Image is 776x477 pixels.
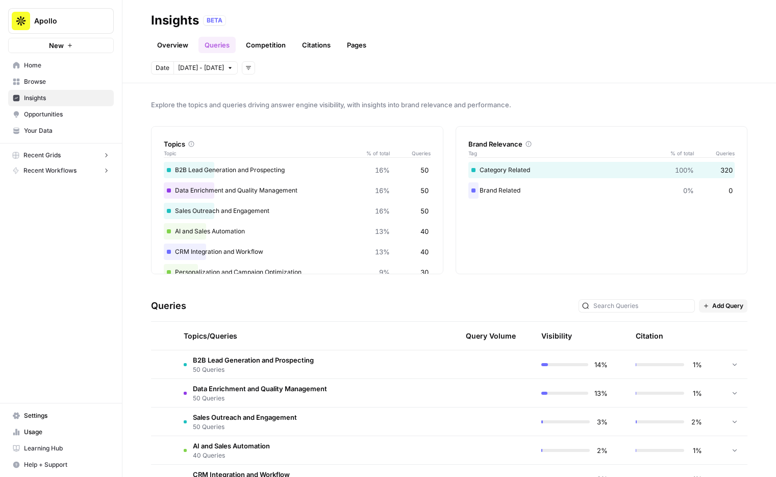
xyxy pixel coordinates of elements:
[375,185,390,196] span: 16%
[164,162,431,178] div: B2B Lead Generation and Prospecting
[151,100,747,110] span: Explore the topics and queries driving answer engine visibility, with insights into brand relevan...
[203,15,226,26] div: BETA
[164,223,431,240] div: AI and Sales Automation
[593,301,691,311] input: Search Queries
[12,12,30,30] img: Apollo Logo
[164,264,431,280] div: Personalization and Campaign Optimization
[8,163,114,178] button: Recent Workflows
[375,165,390,175] span: 16%
[296,37,337,53] a: Citations
[8,38,114,53] button: New
[468,182,735,199] div: Brand Related
[173,61,238,75] button: [DATE] - [DATE]
[193,412,297,422] span: Sales Outreach and Engagement
[699,299,747,313] button: Add Query
[178,63,224,73] span: [DATE] - [DATE]
[675,165,694,175] span: 100%
[690,417,702,427] span: 2%
[164,244,431,260] div: CRM Integration and Workflow
[8,8,114,34] button: Workspace: Apollo
[690,445,702,456] span: 1%
[341,37,372,53] a: Pages
[151,299,186,313] h3: Queries
[198,37,236,53] a: Queries
[375,226,390,236] span: 13%
[359,149,390,157] span: % of total
[720,165,733,175] span: 320
[690,360,702,370] span: 1%
[240,37,292,53] a: Competition
[420,206,429,216] span: 50
[596,417,608,427] span: 3%
[34,16,96,26] span: Apollo
[23,166,77,175] span: Recent Workflows
[8,123,114,139] a: Your Data
[24,427,109,437] span: Usage
[184,322,336,350] div: Topics/Queries
[164,203,431,219] div: Sales Outreach and Engagement
[151,12,199,29] div: Insights
[164,182,431,199] div: Data Enrichment and Quality Management
[594,388,608,398] span: 13%
[663,149,694,157] span: % of total
[8,440,114,457] a: Learning Hub
[24,444,109,453] span: Learning Hub
[694,149,735,157] span: Queries
[729,185,733,196] span: 0
[420,185,429,196] span: 50
[24,460,109,469] span: Help + Support
[690,388,702,398] span: 1%
[375,206,390,216] span: 16%
[193,384,327,394] span: Data Enrichment and Quality Management
[193,422,297,432] span: 50 Queries
[420,165,429,175] span: 50
[8,424,114,440] a: Usage
[8,90,114,106] a: Insights
[379,267,390,277] span: 9%
[596,445,608,456] span: 2%
[390,149,431,157] span: Queries
[712,301,743,311] span: Add Query
[23,151,61,160] span: Recent Grids
[420,226,429,236] span: 40
[8,148,114,163] button: Recent Grids
[8,457,114,473] button: Help + Support
[49,40,64,51] span: New
[193,394,327,403] span: 50 Queries
[636,322,663,350] div: Citation
[193,355,314,365] span: B2B Lead Generation and Prospecting
[466,331,516,341] span: Query Volume
[193,441,270,451] span: AI and Sales Automation
[156,63,169,73] span: Date
[164,149,359,157] span: Topic
[24,411,109,420] span: Settings
[193,365,314,374] span: 50 Queries
[24,77,109,86] span: Browse
[468,162,735,178] div: Category Related
[24,126,109,135] span: Your Data
[193,451,270,460] span: 40 Queries
[420,267,429,277] span: 30
[24,93,109,103] span: Insights
[164,139,431,149] div: Topics
[375,247,390,257] span: 13%
[468,149,664,157] span: Tag
[151,37,194,53] a: Overview
[8,57,114,74] a: Home
[594,360,608,370] span: 14%
[8,408,114,424] a: Settings
[24,110,109,119] span: Opportunities
[683,185,694,196] span: 0%
[468,139,735,149] div: Brand Relevance
[24,61,109,70] span: Home
[420,247,429,257] span: 40
[8,74,114,90] a: Browse
[8,106,114,123] a: Opportunities
[541,331,572,341] div: Visibility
